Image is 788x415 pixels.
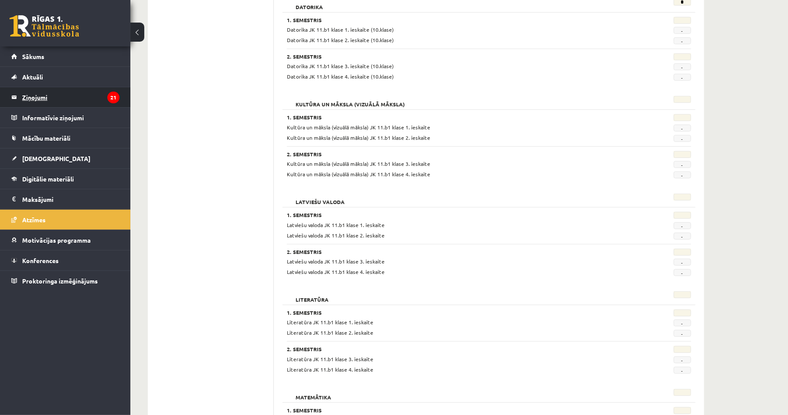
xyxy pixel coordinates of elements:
[11,67,120,87] a: Aktuāli
[107,92,120,103] i: 21
[10,15,79,37] a: Rīgas 1. Tālmācības vidusskola
[674,330,691,337] span: -
[22,236,91,244] span: Motivācijas programma
[11,271,120,291] a: Proktoringa izmēģinājums
[287,346,622,352] h3: 2. Semestris
[674,135,691,142] span: -
[287,36,394,43] span: Datorika JK 11.b1 klase 2. ieskaite (10.klase)
[287,151,622,157] h3: 2. Semestris
[287,194,353,202] h2: Latviešu valoda
[674,367,691,374] span: -
[287,389,340,398] h2: Matemātika
[674,233,691,240] span: -
[22,189,120,209] legend: Maksājumi
[287,258,385,265] span: Latviešu valoda JK 11.b1 klase 3. ieskaite
[22,175,74,183] span: Digitālie materiāli
[287,310,622,316] h3: 1. Semestris
[287,407,622,413] h3: 1. Semestris
[22,216,46,224] span: Atzīmes
[11,230,120,250] a: Motivācijas programma
[287,124,430,131] span: Kultūra un māksla (vizuālā māksla) JK 11.b1 klase 1. ieskaite
[674,171,691,178] span: -
[287,356,373,362] span: Literatūra JK 11.b1 klase 3. ieskaite
[674,259,691,266] span: -
[11,189,120,209] a: Maksājumi
[287,329,373,336] span: Literatūra JK 11.b1 klase 2. ieskaite
[674,63,691,70] span: -
[674,74,691,81] span: -
[287,26,394,33] span: Datorika JK 11.b1 klase 1. ieskaite (10.klase)
[287,366,373,373] span: Literatūra JK 11.b1 klase 4. ieskaite
[287,319,373,326] span: Literatūra JK 11.b1 klase 1. ieskaite
[22,257,59,264] span: Konferences
[287,73,394,80] span: Datorika JK 11.b1 klase 4. ieskaite (10.klase)
[287,63,394,69] span: Datorika JK 11.b1 klase 3. ieskaite (10.klase)
[287,291,337,300] h2: Literatūra
[674,319,691,326] span: -
[287,268,385,275] span: Latviešu valoda JK 11.b1 klase 4. ieskaite
[287,171,430,178] span: Kultūra un māksla (vizuālā māksla) JK 11.b1 klase 4. ieskaite
[287,53,622,59] h3: 2. Semestris
[287,134,430,141] span: Kultūra un māksla (vizuālā māksla) JK 11.b1 klase 2. ieskaite
[674,27,691,34] span: -
[11,128,120,148] a: Mācību materiāli
[11,46,120,66] a: Sākums
[287,232,385,239] span: Latviešu valoda JK 11.b1 klase 2. ieskaite
[674,356,691,363] span: -
[287,221,385,228] span: Latviešu valoda JK 11.b1 klase 1. ieskaite
[11,148,120,168] a: [DEMOGRAPHIC_DATA]
[22,134,70,142] span: Mācību materiāli
[22,87,120,107] legend: Ziņojumi
[22,277,98,285] span: Proktoringa izmēģinājums
[287,17,622,23] h3: 1. Semestris
[674,161,691,168] span: -
[287,114,622,120] h3: 1. Semestris
[674,269,691,276] span: -
[22,53,44,60] span: Sākums
[22,108,120,128] legend: Informatīvie ziņojumi
[11,169,120,189] a: Digitālie materiāli
[22,73,43,81] span: Aktuāli
[287,96,413,105] h2: Kultūra un māksla (vizuālā māksla)
[11,250,120,270] a: Konferences
[674,125,691,132] span: -
[11,87,120,107] a: Ziņojumi21
[11,108,120,128] a: Informatīvie ziņojumi
[287,212,622,218] h3: 1. Semestris
[674,222,691,229] span: -
[287,249,622,255] h3: 2. Semestris
[11,210,120,230] a: Atzīmes
[22,155,90,162] span: [DEMOGRAPHIC_DATA]
[287,160,430,167] span: Kultūra un māksla (vizuālā māksla) JK 11.b1 klase 3. ieskaite
[674,37,691,44] span: -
